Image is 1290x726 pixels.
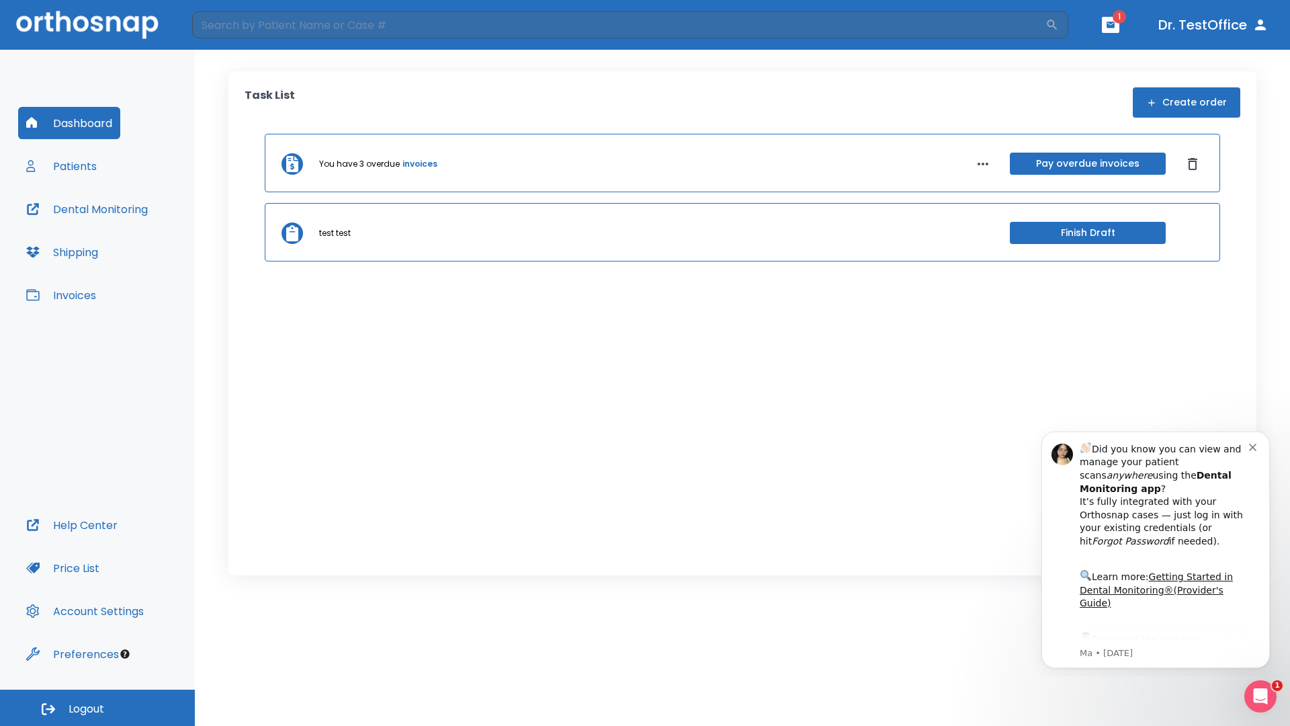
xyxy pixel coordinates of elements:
[18,193,156,225] button: Dental Monitoring
[1113,10,1126,24] span: 1
[1010,153,1166,175] button: Pay overdue invoices
[192,11,1045,38] input: Search by Patient Name or Case #
[58,211,228,280] div: Download the app: | ​ Let us know if you need help getting started!
[1021,419,1290,676] iframe: Intercom notifications message
[1133,87,1240,118] button: Create order
[18,107,120,139] button: Dashboard
[69,702,104,717] span: Logout
[1182,153,1203,175] button: Dismiss
[1244,680,1277,713] iframe: Intercom live chat
[1272,680,1283,691] span: 1
[58,214,178,239] a: App Store
[18,236,106,268] button: Shipping
[319,227,351,239] p: test test
[18,552,107,584] button: Price List
[18,279,104,311] button: Invoices
[1010,222,1166,244] button: Finish Draft
[245,87,295,118] p: Task List
[18,509,126,541] button: Help Center
[228,21,239,32] button: Dismiss notification
[1153,13,1274,37] button: Dr. TestOffice
[16,11,159,38] img: Orthosnap
[319,158,400,170] p: You have 3 overdue
[119,648,131,660] div: Tooltip anchor
[18,150,105,182] button: Patients
[18,638,127,670] button: Preferences
[58,228,228,240] p: Message from Ma, sent 7w ago
[18,595,152,627] button: Account Settings
[402,158,437,170] a: invoices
